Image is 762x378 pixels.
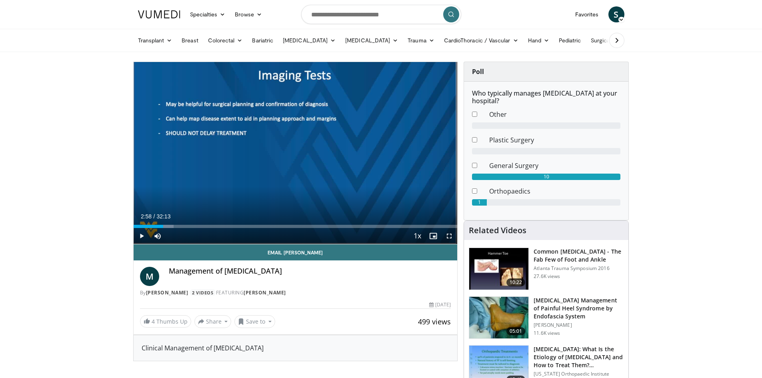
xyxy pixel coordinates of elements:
span: 2:58 [141,213,152,220]
span: 05:01 [506,327,526,335]
p: 27.6K views [534,273,560,280]
button: Fullscreen [441,228,457,244]
button: Enable picture-in-picture mode [425,228,441,244]
a: [MEDICAL_DATA] [278,32,340,48]
button: Mute [150,228,166,244]
a: [PERSON_NAME] [146,289,188,296]
img: VuMedi Logo [138,10,180,18]
div: By FEATURING [140,289,451,296]
h6: Who typically manages [MEDICAL_DATA] at your hospital? [472,90,620,105]
dd: General Surgery [483,161,626,170]
img: 4559c471-f09d-4bda-8b3b-c296350a5489.150x105_q85_crop-smart_upscale.jpg [469,248,528,290]
dd: Plastic Surgery [483,135,626,145]
p: [PERSON_NAME] [534,322,624,328]
button: Save to [234,315,275,328]
a: Favorites [570,6,604,22]
p: 11.6K views [534,330,560,336]
strong: Poll [472,67,484,76]
div: 10 [472,174,620,180]
a: Pediatric [554,32,586,48]
a: CardioThoracic / Vascular [439,32,523,48]
a: S [608,6,624,22]
a: 2 Videos [190,289,216,296]
a: Surgical Oncology [586,32,650,48]
div: Progress Bar [134,225,458,228]
a: 05:01 [MEDICAL_DATA] Management of Painful Heel Syndrome by Endofascia System [PERSON_NAME] 11.6K... [469,296,624,339]
input: Search topics, interventions [301,5,461,24]
a: 10:22 Common [MEDICAL_DATA] - The Fab Few of Foot and Ankle Atlanta Trauma Symposium 2016 27.6K v... [469,248,624,290]
button: Play [134,228,150,244]
video-js: Video Player [134,62,458,244]
a: Hand [523,32,554,48]
h3: Common [MEDICAL_DATA] - The Fab Few of Foot and Ankle [534,248,624,264]
span: / [154,213,155,220]
span: 499 views [418,317,451,326]
div: 1 [472,199,487,206]
button: Share [194,315,232,328]
a: Trauma [403,32,439,48]
a: Transplant [133,32,177,48]
a: Specialties [185,6,230,22]
a: Bariatric [247,32,278,48]
div: Clinical Management of [MEDICAL_DATA] [142,343,450,353]
dd: Other [483,110,626,119]
span: 10:22 [506,278,526,286]
a: Colorectal [203,32,248,48]
a: 4 Thumbs Up [140,315,191,328]
h4: Management of [MEDICAL_DATA] [169,267,451,276]
dd: Orthopaedics [483,186,626,196]
a: Breast [177,32,203,48]
p: [US_STATE] Orthopaedic Institute [534,371,624,377]
button: Playback Rate [409,228,425,244]
div: [DATE] [429,301,451,308]
img: osam_1.png.150x105_q85_crop-smart_upscale.jpg [469,297,528,338]
span: 4 [152,318,155,325]
p: Atlanta Trauma Symposium 2016 [534,265,624,272]
a: [MEDICAL_DATA] [340,32,403,48]
a: Email [PERSON_NAME] [134,244,458,260]
h3: [MEDICAL_DATA]: What Is the Etiology of [MEDICAL_DATA] and How to Treat Them?… [534,345,624,369]
a: Browse [230,6,267,22]
a: M [140,267,159,286]
h4: Related Videos [469,226,526,235]
span: 32:13 [156,213,170,220]
h3: [MEDICAL_DATA] Management of Painful Heel Syndrome by Endofascia System [534,296,624,320]
a: [PERSON_NAME] [244,289,286,296]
